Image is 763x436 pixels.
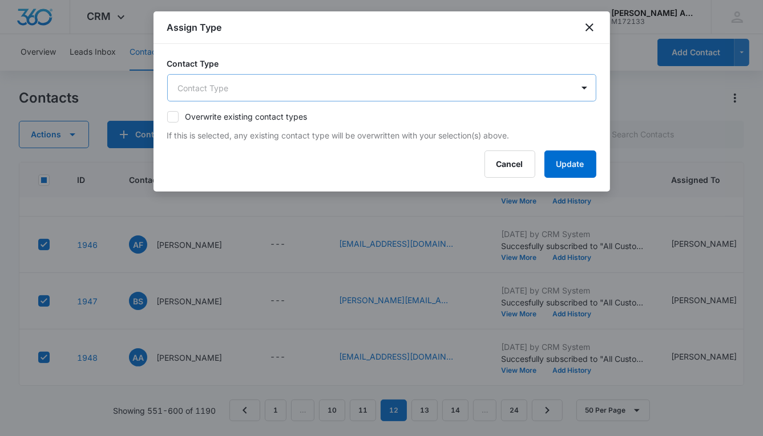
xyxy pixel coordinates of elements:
p: If this is selected, any existing contact type will be overwritten with your selection(s) above. [167,129,596,141]
button: close [583,21,596,34]
label: Contact Type [167,58,596,70]
button: Cancel [485,150,535,178]
label: Overwrite existing contact types [167,111,596,123]
button: Update [544,150,596,178]
h1: Assign Type [167,21,222,34]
